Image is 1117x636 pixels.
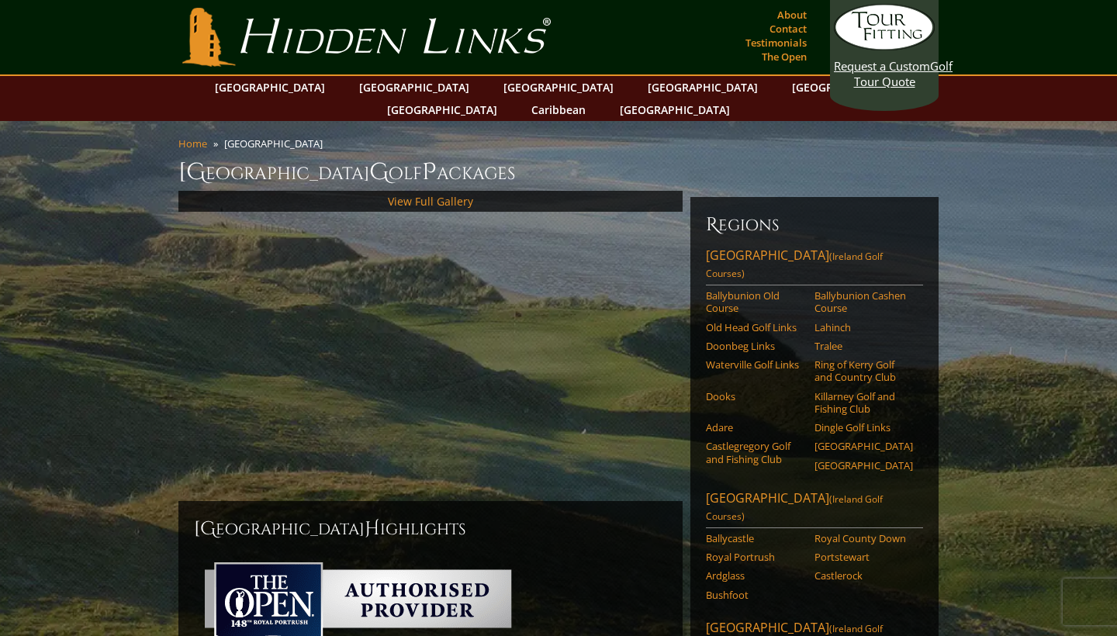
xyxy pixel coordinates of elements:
a: Dingle Golf Links [814,421,913,434]
a: [GEOGRAPHIC_DATA] [814,459,913,472]
a: [GEOGRAPHIC_DATA] [640,76,766,99]
a: [GEOGRAPHIC_DATA](Ireland Golf Courses) [706,247,923,285]
a: Bushfoot [706,589,804,601]
a: [GEOGRAPHIC_DATA] [814,440,913,452]
a: Lahinch [814,321,913,334]
a: Old Head Golf Links [706,321,804,334]
span: H [365,517,380,541]
a: Ring of Kerry Golf and Country Club [814,358,913,384]
a: [GEOGRAPHIC_DATA] [351,76,477,99]
h2: [GEOGRAPHIC_DATA] ighlights [194,517,667,541]
a: About [773,4,811,26]
h1: [GEOGRAPHIC_DATA] olf ackages [178,157,939,188]
a: Home [178,137,207,150]
h6: Regions [706,213,923,237]
a: Castlerock [814,569,913,582]
a: Caribbean [524,99,593,121]
a: [GEOGRAPHIC_DATA] [379,99,505,121]
a: The Open [758,46,811,67]
a: Ballybunion Old Course [706,289,804,315]
a: Royal County Down [814,532,913,544]
a: Ardglass [706,569,804,582]
span: (Ireland Golf Courses) [706,493,883,523]
span: P [422,157,437,188]
a: Waterville Golf Links [706,358,804,371]
a: Contact [766,18,811,40]
a: Portstewart [814,551,913,563]
a: [GEOGRAPHIC_DATA] [496,76,621,99]
a: Tralee [814,340,913,352]
a: [GEOGRAPHIC_DATA] [784,76,910,99]
a: Dooks [706,390,804,403]
a: Castlegregory Golf and Fishing Club [706,440,804,465]
a: Killarney Golf and Fishing Club [814,390,913,416]
li: [GEOGRAPHIC_DATA] [224,137,329,150]
a: [GEOGRAPHIC_DATA] [207,76,333,99]
a: Doonbeg Links [706,340,804,352]
a: Testimonials [742,32,811,54]
span: Request a Custom [834,58,930,74]
a: [GEOGRAPHIC_DATA](Ireland Golf Courses) [706,489,923,528]
span: G [369,157,389,188]
a: Royal Portrush [706,551,804,563]
a: Request a CustomGolf Tour Quote [834,4,935,89]
a: View Full Gallery [388,194,473,209]
a: Ballybunion Cashen Course [814,289,913,315]
a: Adare [706,421,804,434]
a: Ballycastle [706,532,804,544]
a: [GEOGRAPHIC_DATA] [612,99,738,121]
